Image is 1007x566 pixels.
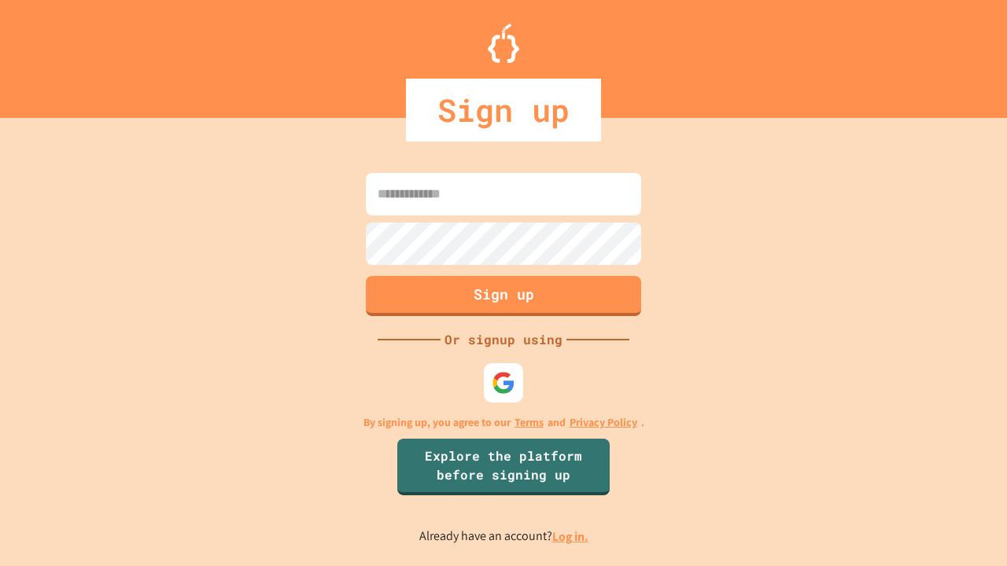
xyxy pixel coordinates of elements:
[492,371,515,395] img: google-icon.svg
[406,79,601,141] div: Sign up
[552,528,588,545] a: Log in.
[515,414,544,431] a: Terms
[570,414,637,431] a: Privacy Policy
[363,414,644,431] p: By signing up, you agree to our and .
[366,276,641,316] button: Sign up
[488,24,519,63] img: Logo.svg
[419,527,588,546] p: Already have an account?
[397,439,610,495] a: Explore the platform before signing up
[441,330,566,349] div: Or signup using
